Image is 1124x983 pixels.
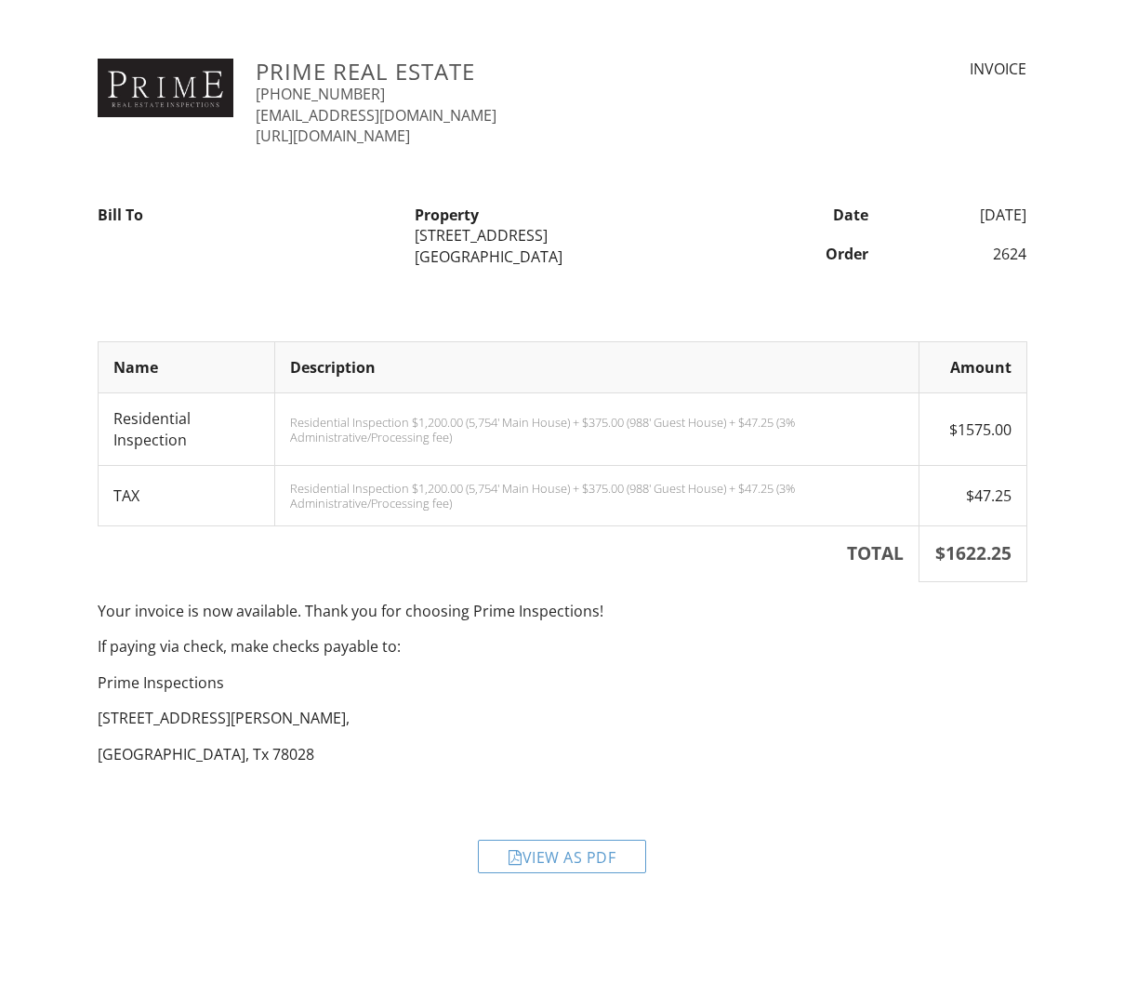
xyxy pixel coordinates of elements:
div: Residential Inspection $1,200.00 (5,754' Main House) + $375.00 (988' Guest House) + $47.25 (3% Ad... [290,415,905,445]
div: [DATE] [879,205,1038,225]
td: $47.25 [919,466,1026,526]
strong: Property [415,205,479,225]
a: View as PDF [478,852,646,872]
th: Name [98,341,274,392]
div: Order [721,244,879,264]
a: [PHONE_NUMBER] [256,84,385,104]
a: [URL][DOMAIN_NAME] [256,126,410,146]
p: If paying via check, make checks payable to: [98,636,1027,657]
div: 2624 [879,244,1038,264]
div: Date [721,205,879,225]
th: $1622.25 [919,526,1026,582]
p: [STREET_ADDRESS][PERSON_NAME], [98,708,1027,728]
h3: Prime Real Estate [256,59,788,84]
p: Prime Inspections [98,672,1027,693]
th: Amount [919,341,1026,392]
th: Description [274,341,919,392]
div: [GEOGRAPHIC_DATA] [415,246,709,267]
td: $1575.00 [919,393,1026,466]
div: INVOICE [811,59,1026,79]
img: Prime_Logo_Black.png [98,59,234,117]
div: [STREET_ADDRESS] [415,225,709,246]
th: TOTAL [98,526,919,582]
div: Residential Inspection $1,200.00 (5,754' Main House) + $375.00 (988' Guest House) + $47.25 (3% Ad... [290,481,905,511]
strong: Bill To [98,205,143,225]
td: TAX [98,466,274,526]
div: View as PDF [478,840,646,873]
a: [EMAIL_ADDRESS][DOMAIN_NAME] [256,105,496,126]
p: Your invoice is now available. Thank you for choosing Prime Inspections! [98,601,1027,621]
span: Residential Inspection [113,408,191,449]
p: [GEOGRAPHIC_DATA], Tx 78028 [98,744,1027,764]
